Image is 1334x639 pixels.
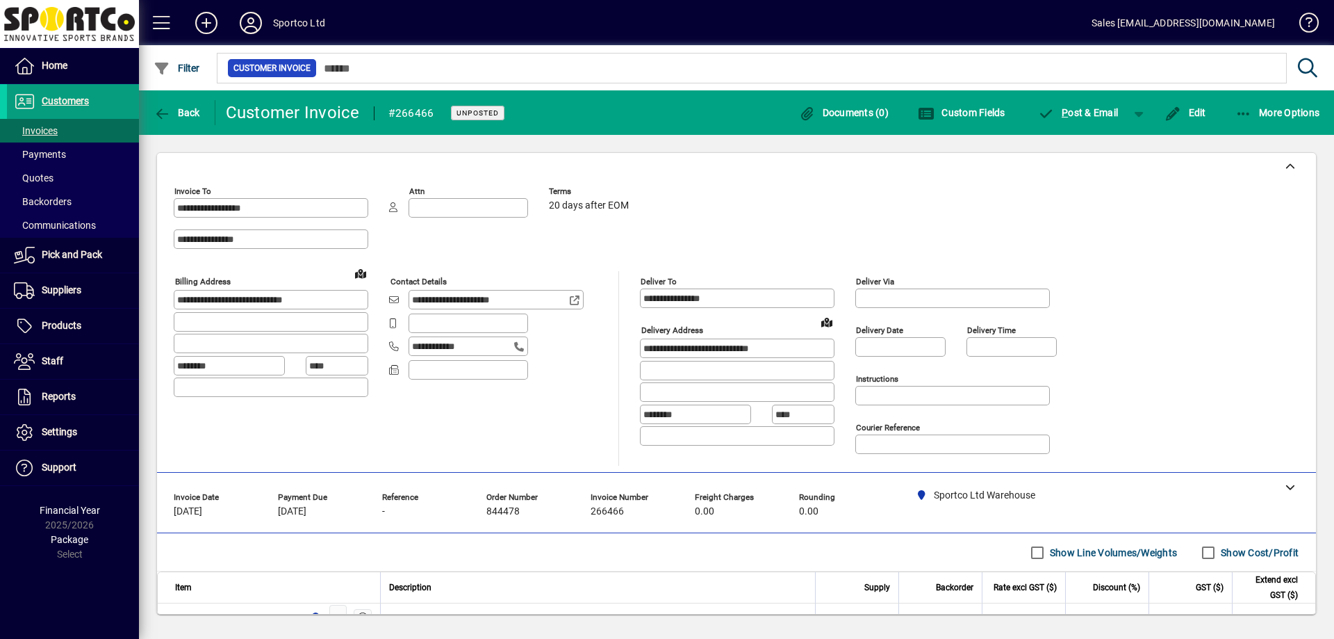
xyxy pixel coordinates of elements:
a: Suppliers [7,273,139,308]
span: Discount (%) [1093,580,1140,595]
span: Invoices [14,125,58,136]
a: Invoices [7,119,139,143]
span: Description [389,580,431,595]
mat-label: Deliver via [856,277,894,286]
app-page-header-button: Back [139,100,215,125]
mat-label: Deliver To [641,277,677,286]
td: 252.68 [1232,604,1315,631]
div: Sales [EMAIL_ADDRESS][DOMAIN_NAME] [1092,12,1275,34]
a: Settings [7,415,139,450]
a: Payments [7,143,139,166]
div: 252.6800 [991,610,1057,624]
a: Knowledge Base [1289,3,1317,48]
a: Staff [7,344,139,379]
span: [DATE] [174,506,202,517]
span: Supply [864,580,890,595]
span: Products [42,320,81,331]
div: #266466 [388,102,434,124]
span: Sportco Ltd Warehouse [306,610,322,625]
button: Edit [1161,100,1210,125]
a: Quotes [7,166,139,190]
mat-label: Invoice To [174,186,211,196]
div: Sportco Ltd [273,12,325,34]
span: Payments [14,149,66,160]
button: Add [184,10,229,35]
span: GST ($) [1196,580,1224,595]
span: Item [175,580,192,595]
span: Staff [42,355,63,366]
span: 266466 [591,506,624,517]
div: Customer Invoice [226,102,360,124]
span: 20 days after EOM [549,200,629,211]
button: Custom Fields [914,100,1009,125]
label: Show Line Volumes/Weights [1047,546,1177,560]
a: Support [7,451,139,485]
div: 2304242 [175,610,215,624]
button: Documents (0) [795,100,892,125]
span: Backorder [936,580,973,595]
button: Filter [150,56,204,81]
span: - [382,506,385,517]
mat-label: Courier Reference [856,423,920,432]
span: Extend excl GST ($) [1241,572,1298,603]
a: Backorders [7,190,139,213]
a: Products [7,309,139,343]
span: Edit [1164,107,1206,118]
span: Back [154,107,200,118]
a: Reports [7,380,139,414]
button: Post & Email [1031,100,1126,125]
span: Settings [42,426,77,437]
a: View on map [816,311,838,333]
mat-label: Delivery date [856,325,903,335]
a: Home [7,49,139,83]
a: Communications [7,213,139,237]
span: Package [51,534,88,545]
span: Unposted [456,108,499,118]
a: View on map [349,262,372,284]
button: Profile [229,10,273,35]
span: More Options [1235,107,1320,118]
span: Suppliers [42,284,81,296]
span: Filter [154,63,200,74]
span: Pick and Pack [42,249,102,260]
mat-label: Attn [409,186,425,196]
span: ost & Email [1038,107,1119,118]
span: 0.00 [799,506,818,517]
span: Financial Year [40,505,100,516]
mat-label: Delivery time [967,325,1016,335]
mat-label: Instructions [856,374,898,384]
span: 0.00 [695,506,714,517]
span: Support [42,462,76,473]
span: 24-HEAD Boom MP L ALTERNATE - L2 [389,610,557,624]
button: Back [150,100,204,125]
span: Home [42,60,67,71]
span: 844478 [486,506,520,517]
span: Customers [42,95,89,106]
span: Reports [42,391,76,402]
td: 0.0000 [1065,604,1148,631]
button: More Options [1232,100,1324,125]
td: 37.90 [1148,604,1232,631]
a: Pick and Pack [7,238,139,273]
span: P [1062,107,1068,118]
span: Backorders [14,196,72,207]
span: Custom Fields [918,107,1005,118]
label: Show Cost/Profit [1218,546,1299,560]
span: Customer Invoice [233,61,311,75]
span: Documents (0) [798,107,889,118]
span: Rate excl GST ($) [994,580,1057,595]
span: [DATE] [278,506,306,517]
span: Terms [549,187,632,196]
span: 1.0000 [859,610,891,624]
span: Quotes [14,172,53,184]
span: Communications [14,220,96,231]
